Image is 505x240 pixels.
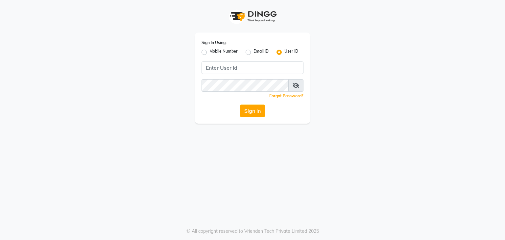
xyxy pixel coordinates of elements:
[202,79,289,92] input: Username
[240,105,265,117] button: Sign In
[209,48,238,56] label: Mobile Number
[253,48,269,56] label: Email ID
[269,93,303,98] a: Forgot Password?
[202,61,303,74] input: Username
[202,40,227,46] label: Sign In Using:
[284,48,298,56] label: User ID
[226,7,279,26] img: logo1.svg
